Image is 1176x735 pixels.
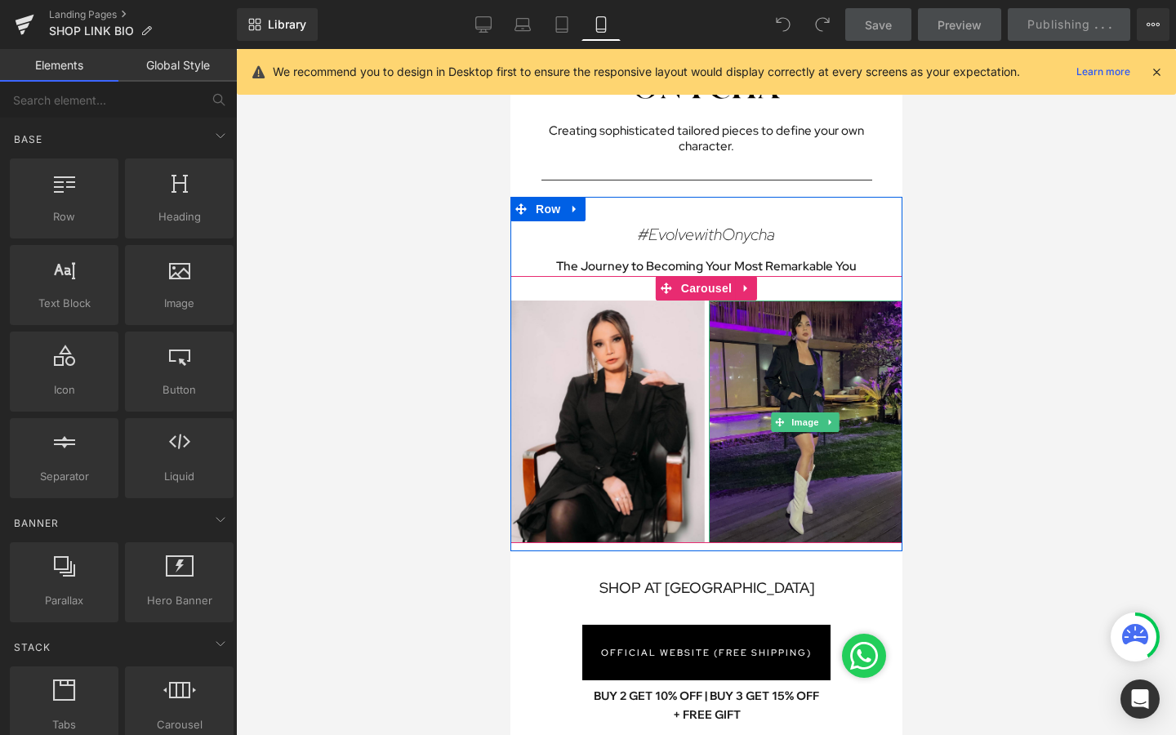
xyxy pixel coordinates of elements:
[273,63,1020,81] p: We recommend you to design in Desktop first to ensure the responsive layout would display correct...
[12,515,60,531] span: Banner
[542,8,581,41] a: Tablet
[54,148,75,172] a: Expand / Collapse
[767,8,800,41] button: Undo
[12,527,380,551] h1: SHOP AT [GEOGRAPHIC_DATA]
[268,17,306,32] span: Library
[312,363,329,383] a: Expand / Collapse
[163,658,230,673] b: + FREE GIFT
[938,16,982,33] span: Preview
[127,175,265,196] i: #EvolvewithOnycha
[15,468,114,485] span: Separator
[130,381,229,399] span: Button
[464,8,503,41] a: Desktop
[1137,8,1169,41] button: More
[12,639,52,655] span: Stack
[91,596,301,611] span: OFFICIAL WEBSITE (FREE SHIPPING)
[865,16,892,33] span: Save
[49,8,237,21] a: Landing Pages
[72,576,319,631] a: OFFICIAL WEBSITE (FREE SHIPPING)
[21,148,54,172] span: Row
[38,73,354,106] span: Creating sophisticated tailored pieces to define your own character.
[130,208,229,225] span: Heading
[15,208,114,225] span: Row
[15,716,114,733] span: Tabs
[918,8,1001,41] a: Preview
[237,8,318,41] a: New Library
[225,227,247,252] a: Expand / Collapse
[278,363,312,383] span: Image
[1070,62,1137,82] a: Learn more
[806,8,839,41] button: Redo
[83,639,309,654] b: BUY 2 GET 10% OFF | BUY 3 GET 15% OFF
[130,592,229,609] span: Hero Banner
[15,381,114,399] span: Icon
[12,131,44,147] span: Base
[581,8,621,41] a: Mobile
[20,207,372,228] h1: The Journey to Becoming Your Most Remarkable You
[15,592,114,609] span: Parallax
[15,295,114,312] span: Text Block
[49,24,134,38] span: SHOP LINK BIO
[130,468,229,485] span: Liquid
[1120,679,1160,719] div: Open Intercom Messenger
[167,227,225,252] span: Carousel
[503,8,542,41] a: Laptop
[118,49,237,82] a: Global Style
[130,716,229,733] span: Carousel
[130,295,229,312] span: Image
